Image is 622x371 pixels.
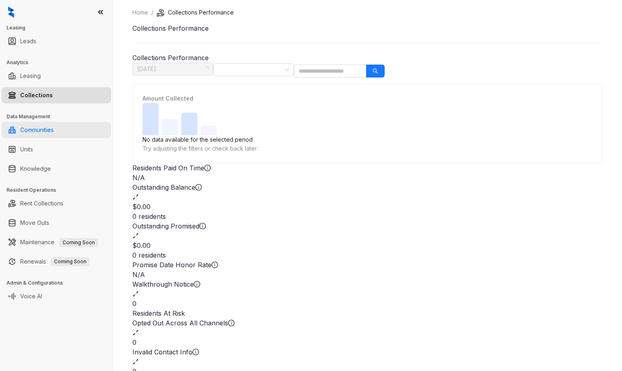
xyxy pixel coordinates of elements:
[132,241,603,250] h2: $0.00
[2,161,111,177] li: Knowledge
[6,113,113,120] h3: Data Management
[8,6,14,18] img: logo
[20,254,90,270] a: RenewalsComing Soon
[194,281,200,287] span: info-circle
[373,68,378,74] span: search
[2,33,111,49] li: Leads
[132,194,139,200] span: expand-alt
[2,215,111,231] li: Move Outs
[2,195,111,212] li: Rent Collections
[142,144,593,153] p: Try adjusting the filters or check back later.
[193,349,199,355] span: info-circle
[132,308,603,318] h3: Residents At Risk
[2,141,111,157] li: Units
[6,59,113,66] h3: Analytics
[195,184,202,191] span: info-circle
[2,288,111,304] li: Voice AI
[6,279,113,287] h3: Admin & Configurations
[6,24,113,31] h3: Leasing
[132,23,603,33] h1: Collections Performance
[20,68,41,84] a: Leasing
[132,347,603,357] div: Invalid Contact Info
[20,288,42,304] a: Voice AI
[131,8,150,17] a: Home
[20,161,51,177] a: Knowledge
[132,53,603,63] h3: Collections Performance
[132,318,603,328] div: Opted Out Across All Channels
[132,212,603,221] div: 0 residents
[20,141,33,157] a: Units
[212,262,218,268] span: info-circle
[59,238,98,247] span: Coming Soon
[203,66,209,72] span: loading
[132,260,603,270] div: Promise Date Honor Rate
[199,223,206,229] span: info-circle
[132,202,603,212] h2: $0.00
[20,87,53,103] a: Collections
[132,163,603,173] div: Residents Paid On Time
[2,254,111,270] li: Renewals
[6,187,113,194] h3: Resident Operations
[142,95,193,102] strong: Amount Collected
[132,329,139,336] span: expand-alt
[2,87,111,103] li: Collections
[132,358,139,365] span: expand-alt
[132,182,603,192] div: Outstanding Balance
[157,8,234,17] li: Collections Performance
[132,270,603,279] h2: N/A
[132,221,603,231] div: Outstanding Promised
[132,291,139,297] span: expand-alt
[132,173,603,182] h2: N/A
[2,234,111,250] li: Maintenance
[2,122,111,138] li: Communities
[20,215,49,231] a: Move Outs
[204,165,211,171] span: info-circle
[228,320,235,326] span: info-circle
[132,279,603,289] div: Walkthrough Notice
[20,33,36,49] a: Leads
[132,233,139,239] span: expand-alt
[20,122,54,138] a: Communities
[142,135,593,144] p: No data available for the selected period
[151,8,153,17] li: /
[51,257,90,266] span: Coming Soon
[132,250,603,260] div: 0 residents
[132,299,603,308] h2: 0
[132,337,603,347] h2: 0
[137,63,208,75] span: August 2025
[2,68,111,84] li: Leasing
[20,195,63,212] a: Rent Collections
